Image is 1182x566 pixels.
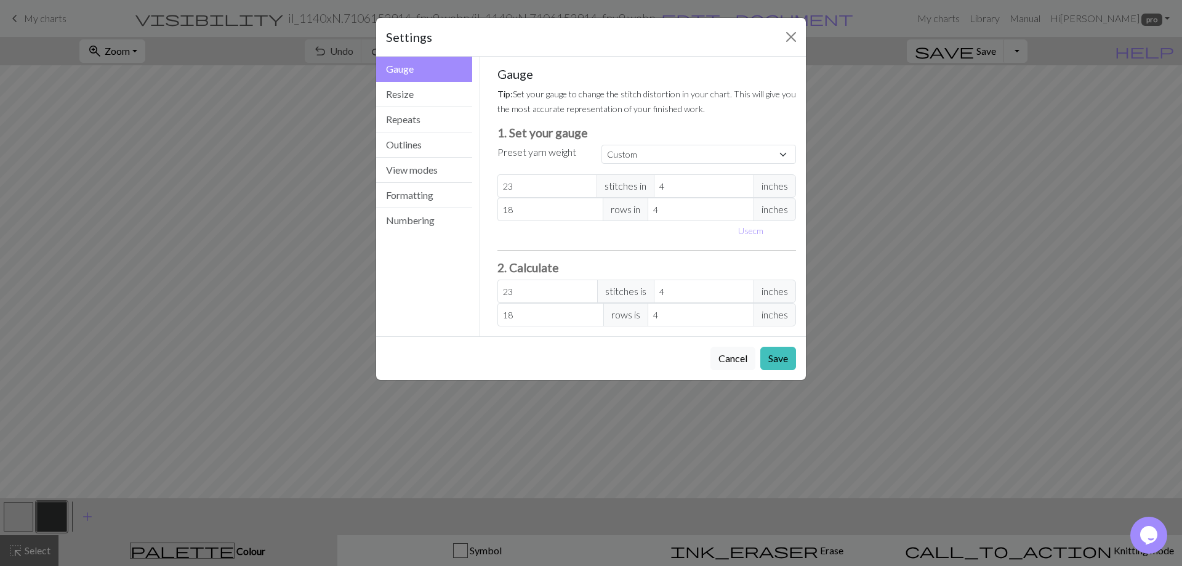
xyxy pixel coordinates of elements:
span: inches [754,198,796,221]
button: Close [781,27,801,47]
span: stitches is [597,280,654,303]
button: Outlines [376,132,472,158]
button: Numbering [376,208,472,233]
button: Gauge [376,57,472,82]
h5: Settings [386,28,432,46]
span: rows in [603,198,648,221]
span: inches [754,174,796,198]
button: Cancel [710,347,755,370]
h3: 2. Calculate [497,261,797,275]
h5: Gauge [497,67,797,81]
strong: Tip: [497,89,513,99]
label: Preset yarn weight [497,145,576,160]
small: Set your gauge to change the stitch distortion in your chart. This will give you the most accurat... [497,89,796,114]
button: Resize [376,82,472,107]
span: stitches in [597,174,654,198]
span: inches [754,303,796,326]
span: rows is [603,303,648,326]
button: Save [760,347,796,370]
h3: 1. Set your gauge [497,126,797,140]
button: View modes [376,158,472,183]
button: Formatting [376,183,472,208]
button: Usecm [733,221,769,240]
button: Repeats [376,107,472,132]
span: inches [754,280,796,303]
iframe: chat widget [1130,517,1170,554]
